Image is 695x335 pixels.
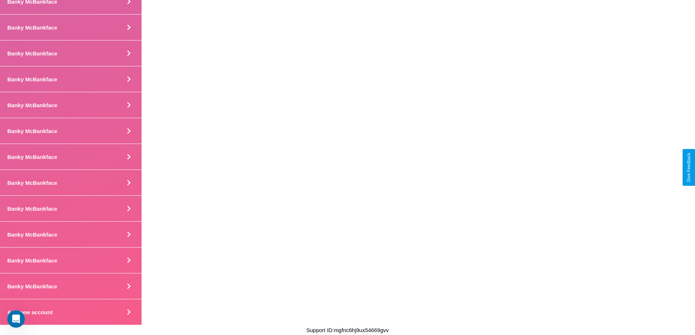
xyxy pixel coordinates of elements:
div: Give Feedback [686,153,691,182]
h4: Banky McBankface [7,76,57,82]
h4: Banky McBankface [7,154,57,160]
h4: Banky McBankface [7,128,57,134]
h4: Add new account [7,309,53,315]
h4: Banky McBankface [7,283,57,289]
iframe: Intercom live chat [7,310,25,328]
h4: Banky McBankface [7,231,57,238]
h4: Banky McBankface [7,206,57,212]
h4: Banky McBankface [7,257,57,264]
h4: Banky McBankface [7,102,57,108]
p: Support ID: mgfnc6hj9ux54669gvv [306,325,389,335]
h4: Banky McBankface [7,180,57,186]
h4: Banky McBankface [7,50,57,57]
h4: Banky McBankface [7,24,57,31]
